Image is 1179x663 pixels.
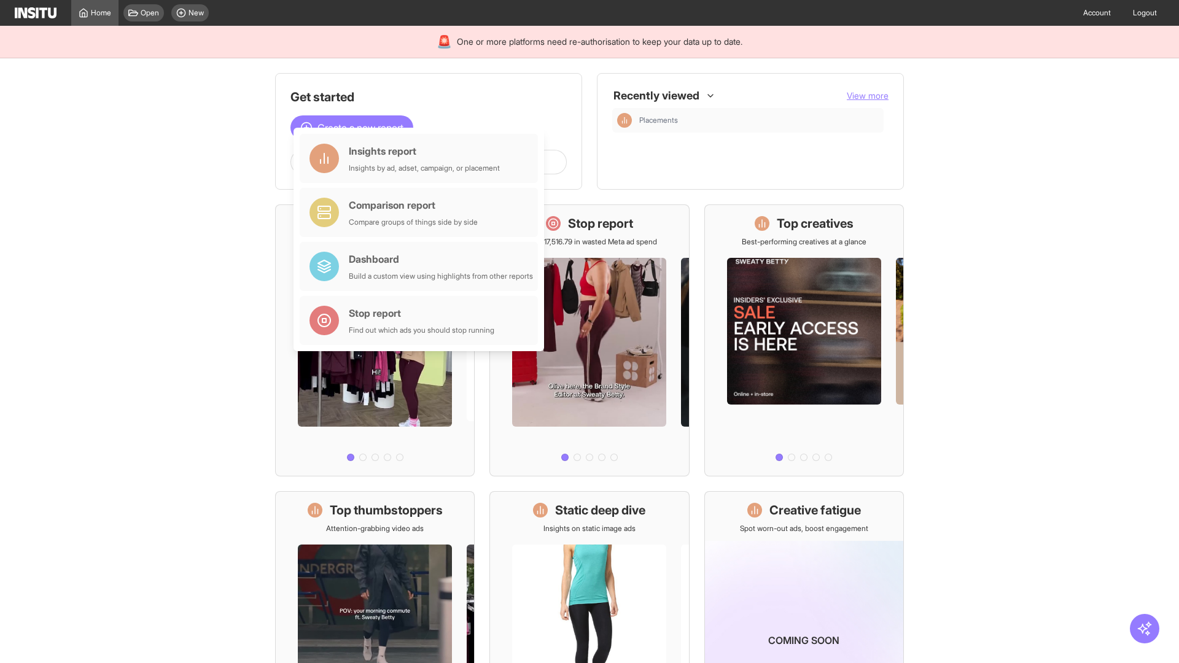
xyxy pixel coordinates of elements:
button: View more [847,90,889,102]
div: Compare groups of things side by side [349,217,478,227]
h1: Stop report [568,215,633,232]
div: Dashboard [349,252,533,266]
h1: Get started [290,88,567,106]
span: Open [141,8,159,18]
div: Find out which ads you should stop running [349,325,494,335]
p: Best-performing creatives at a glance [742,237,866,247]
div: Comparison report [349,198,478,212]
h1: Top thumbstoppers [330,502,443,519]
span: Home [91,8,111,18]
span: Placements [639,115,678,125]
button: Create a new report [290,115,413,140]
h1: Top creatives [777,215,854,232]
a: Stop reportSave £17,516.79 in wasted Meta ad spend [489,204,689,476]
div: Insights by ad, adset, campaign, or placement [349,163,500,173]
span: View more [847,90,889,101]
h1: Static deep dive [555,502,645,519]
p: Insights on static image ads [543,524,636,533]
p: Save £17,516.79 in wasted Meta ad spend [522,237,657,247]
div: 🚨 [437,33,452,50]
div: Build a custom view using highlights from other reports [349,271,533,281]
div: Insights [617,113,632,128]
div: Insights report [349,144,500,158]
span: Placements [639,115,879,125]
p: Attention-grabbing video ads [326,524,424,533]
a: Top creativesBest-performing creatives at a glance [704,204,904,476]
img: Logo [15,7,56,18]
span: One or more platforms need re-authorisation to keep your data up to date. [457,36,742,48]
div: Stop report [349,306,494,320]
span: Create a new report [317,120,403,135]
span: New [189,8,204,18]
a: What's live nowSee all active ads instantly [275,204,475,476]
